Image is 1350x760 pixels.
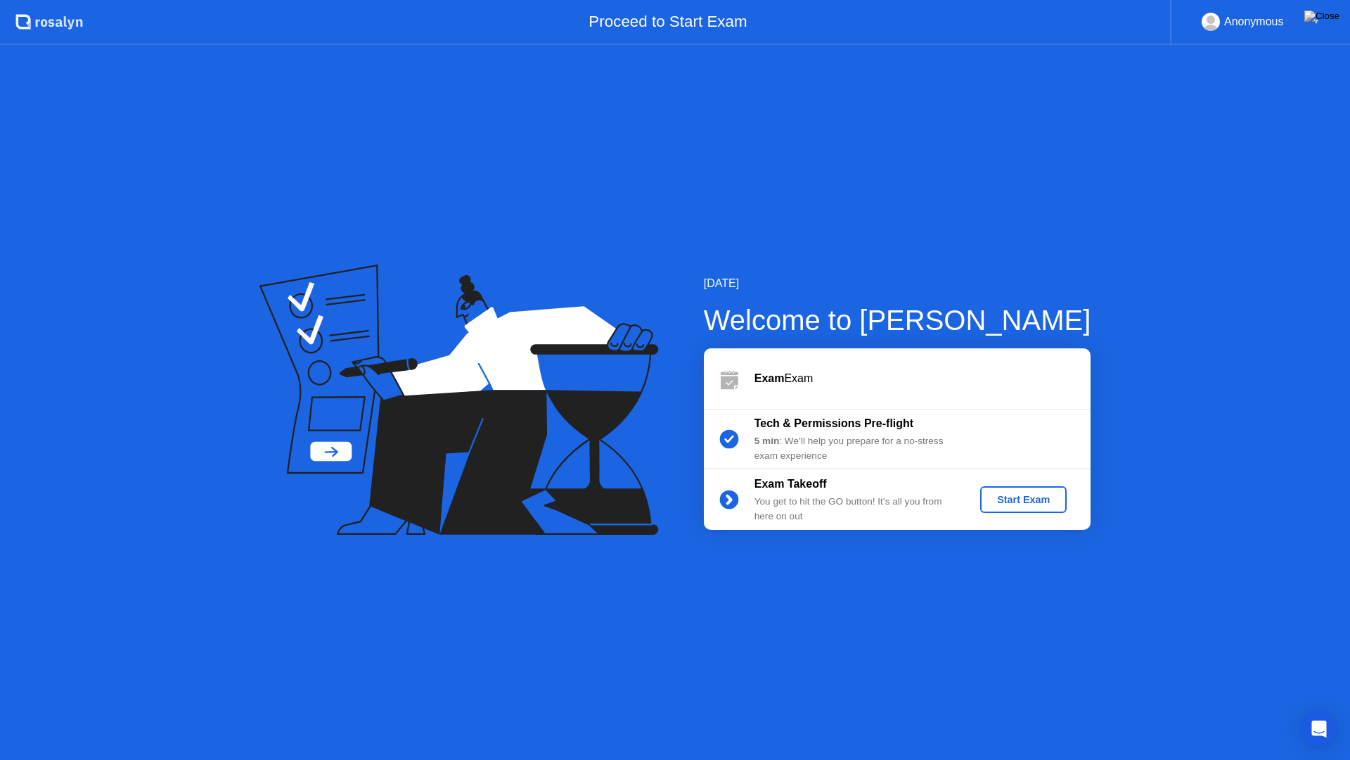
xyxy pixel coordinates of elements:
div: [DATE] [704,275,1091,292]
div: Welcome to [PERSON_NAME] [704,299,1091,341]
div: Exam [754,370,1091,387]
button: Start Exam [980,486,1067,513]
div: Open Intercom Messenger [1302,712,1336,746]
div: Start Exam [986,494,1061,505]
b: Exam [754,372,785,384]
b: Tech & Permissions Pre-flight [754,417,913,429]
b: 5 min [754,436,780,446]
b: Exam Takeoff [754,478,827,490]
img: Close [1304,11,1339,22]
div: : We’ll help you prepare for a no-stress exam experience [754,434,957,463]
div: Anonymous [1224,13,1284,31]
div: You get to hit the GO button! It’s all you from here on out [754,495,957,524]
